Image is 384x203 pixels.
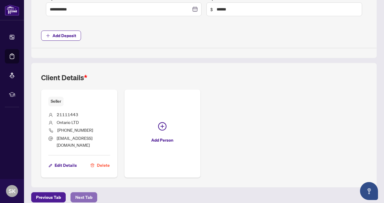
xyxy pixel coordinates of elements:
span: SK [9,187,16,195]
button: Next Tab [70,192,97,202]
span: Delete [97,160,110,170]
span: [PHONE_NUMBER] [57,127,93,133]
span: plus [46,34,50,38]
button: Add Person [124,90,201,178]
button: Add Deposit [41,31,81,41]
span: Previous Tab [36,193,61,202]
span: Ontario LTD [57,119,79,125]
h2: Client Details [41,73,87,82]
button: Delete [90,160,110,170]
button: Edit Details [48,160,77,170]
button: Previous Tab [31,192,66,202]
span: Next Tab [75,193,92,202]
span: plus-circle [158,122,166,131]
span: Seller [48,97,64,106]
span: Edit Details [55,160,77,170]
img: logo [5,4,19,16]
span: $ [210,6,213,13]
span: 21111443 [57,112,78,117]
button: Open asap [360,182,378,200]
span: Add Person [151,135,173,145]
span: Add Deposit [52,31,76,40]
span: [EMAIL_ADDRESS][DOMAIN_NAME] [57,135,92,148]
